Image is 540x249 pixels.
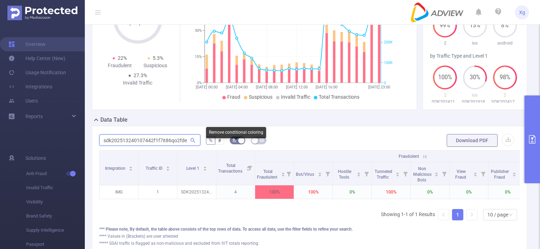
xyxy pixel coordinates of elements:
i: icon: caret-down [203,168,207,170]
i: icon: caret-down [396,174,400,176]
i: icon: caret-up [357,171,361,173]
tspan: [DATE] 04:00 [225,85,247,89]
a: 1 [452,209,463,220]
p: SDK202513240107442f1f7it86qo2fde [177,185,216,199]
span: 22% [118,55,127,61]
p: 2 [490,92,520,99]
span: 100% [433,75,457,80]
tspan: [DATE] 00:00 [196,85,218,89]
i: icon: caret-up [318,171,322,173]
span: Hostile Tools [338,169,351,180]
i: icon: caret-down [318,174,322,176]
span: Total Transactions [218,163,243,174]
div: Sort [281,171,285,175]
a: Usage Notification [8,65,66,80]
li: Next Page [466,209,477,220]
i: icon: left [441,213,446,217]
span: View Fraud [455,169,467,180]
p: 100% [372,185,410,199]
div: Fraudulent [102,62,138,69]
i: Filter menu [400,162,410,185]
span: Visibility [26,195,85,209]
i: icon: caret-down [357,174,361,176]
div: Sort [473,171,477,175]
i: Filter menu [245,151,255,185]
i: icon: caret-up [166,165,170,167]
div: Remove conditional coloring [206,127,266,138]
div: Suspicious [138,62,174,69]
div: *** Please note, By default, the table above consists of the top rows of data. To access all data... [99,226,520,232]
span: Fraudulent [399,154,419,159]
i: icon: caret-down [166,168,170,170]
div: Sort [203,165,207,169]
span: 5.3% [153,55,163,61]
p: 2 [430,40,460,47]
img: Protected Media [7,6,77,20]
span: 30% [463,75,487,80]
button: Download PDF [447,134,498,147]
div: Sort [512,171,516,175]
h2: Data Table [100,116,128,124]
span: Integration [105,166,127,171]
i: icon: caret-up [203,165,207,167]
div: Invalid Traffic [120,79,155,87]
i: icon: caret-down [474,174,477,176]
span: Publisher Fraud [491,169,509,180]
span: # [218,138,221,143]
span: Tunneled Traffic [375,169,392,180]
p: 100% [255,185,294,199]
i: icon: caret-up [281,171,285,173]
span: Anti-Fraud [26,167,85,181]
a: Integrations [8,80,52,94]
i: icon: caret-down [512,174,516,176]
span: Suspicious [249,94,272,100]
p: 4 [216,185,255,199]
div: Sort [395,171,400,175]
span: Invalid Traffic [281,94,310,100]
i: icon: right [470,213,474,217]
a: Overview [8,37,46,51]
p: ios [460,92,490,99]
i: Filter menu [362,162,371,185]
span: Non Malicious Bots [413,166,432,183]
tspan: 30% [195,28,202,33]
span: Traffic ID [146,166,164,171]
tspan: 15% [195,54,202,59]
tspan: 200K [384,40,393,45]
tspan: [DATE] 12:00 [286,85,307,89]
i: icon: caret-up [474,171,477,173]
div: Sort [434,171,439,175]
span: 99% [433,23,457,28]
span: Total Transactions [319,94,359,100]
span: 98% [493,75,517,80]
i: icon: caret-up [435,171,439,173]
span: Fraud [227,94,240,100]
div: **** Values in (Brackets) are user attested [99,233,520,239]
span: 13% [463,23,487,28]
p: SDK2024171205080537v5dr8ej81hbe5 [490,98,520,105]
a: Users [8,94,38,108]
p: ios [460,40,490,47]
tspan: [DATE] 08:00 [256,85,277,89]
div: by Traffic Type and Level 1 [430,52,520,60]
i: Filter menu [439,162,449,185]
i: Filter menu [478,162,488,185]
span: Level 1 [186,166,200,171]
p: IMG [100,185,138,199]
p: 0% [411,185,449,199]
p: android [490,40,520,47]
span: % [209,138,212,143]
span: Reports [25,114,43,119]
span: 8% [493,23,517,28]
div: Sort [357,171,361,175]
i: Filter menu [517,162,527,185]
p: 100% [294,185,333,199]
li: Showing 1-1 of 1 Results [381,209,435,220]
div: ***** SSAI traffic is flagged as non-malicious and excluded from IVT totals reporting [99,240,520,247]
span: Total Fraudulent [257,169,278,180]
tspan: 0 [384,81,386,85]
div: Sort [166,165,170,169]
i: icon: down [509,213,513,218]
i: Filter menu [323,162,333,185]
